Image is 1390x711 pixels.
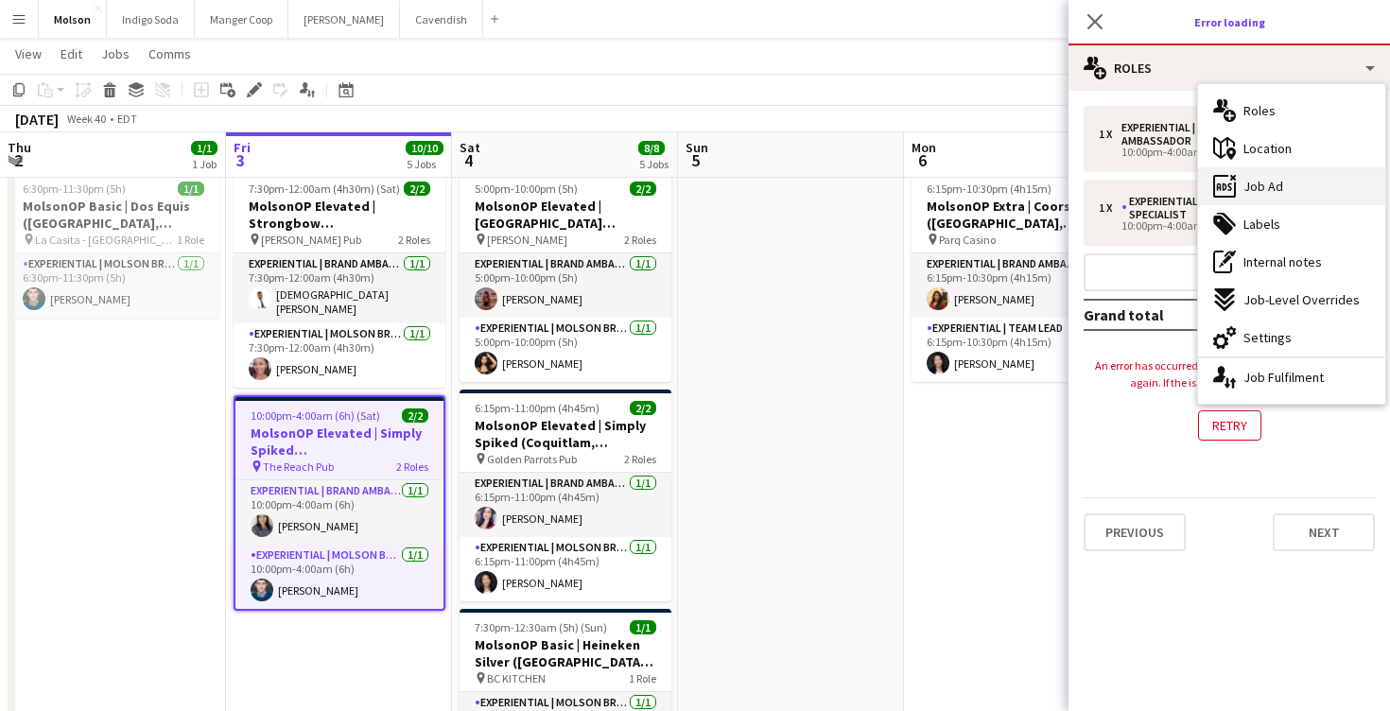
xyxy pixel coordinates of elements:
span: 6:15pm-11:00pm (4h45m) [475,401,599,415]
button: Previous [1084,513,1186,551]
app-card-role: Experiential | Molson Brand Specialist1/16:15pm-11:00pm (4h45m)[PERSON_NAME] [460,537,671,601]
a: Comms [141,42,199,66]
span: Edit [61,45,82,62]
span: 5 [683,149,708,171]
app-job-card: 5:00pm-10:00pm (5h)2/2MolsonOP Elevated | [GEOGRAPHIC_DATA] ([GEOGRAPHIC_DATA], [GEOGRAPHIC_DATA]... [460,170,671,382]
span: 4 [457,149,480,171]
app-job-card: 6:15pm-10:30pm (4h15m)2/2MolsonOP Extra | Coors Light ([GEOGRAPHIC_DATA], [GEOGRAPHIC_DATA]) Parq... [912,170,1123,382]
span: 6 [909,149,936,171]
span: 3 [231,149,251,171]
span: 2/2 [630,401,656,415]
div: Job Fulfilment [1198,358,1385,396]
span: 7:30pm-12:00am (4h30m) (Sat) [249,182,400,196]
app-card-role: Experiential | Brand Ambassador1/110:00pm-4:00am (6h)[PERSON_NAME] [235,480,443,545]
span: Week 40 [62,112,110,126]
span: 5:00pm-10:00pm (5h) [475,182,578,196]
button: Indigo Soda [107,1,195,38]
span: Golden Parrots Pub [487,452,577,466]
h3: Error loading [1069,9,1390,34]
span: [PERSON_NAME] Pub [261,233,361,247]
span: 2/2 [404,182,430,196]
app-card-role: Experiential | Molson Brand Specialist1/15:00pm-10:00pm (5h)[PERSON_NAME] [460,318,671,382]
div: [DATE] [15,110,59,129]
span: View [15,45,42,62]
button: Retry [1198,410,1261,441]
span: Comms [148,45,191,62]
span: Job-Level Overrides [1243,291,1360,308]
app-job-card: 7:30pm-12:00am (4h30m) (Sat)2/2MolsonOP Elevated | Strongbow ([GEOGRAPHIC_DATA], [GEOGRAPHIC_DATA... [234,170,445,388]
span: 2 [5,149,31,171]
h3: MolsonOP Elevated | [GEOGRAPHIC_DATA] ([GEOGRAPHIC_DATA], [GEOGRAPHIC_DATA]) [460,198,671,232]
app-card-role: Experiential | Brand Ambassador1/17:30pm-12:00am (4h30m)[DEMOGRAPHIC_DATA][PERSON_NAME] [234,253,445,323]
h3: MolsonOP Elevated | Simply Spiked ([GEOGRAPHIC_DATA], [GEOGRAPHIC_DATA]) [235,425,443,459]
div: 1 x [1099,128,1121,141]
span: 1/1 [191,141,217,155]
button: Next [1273,513,1375,551]
span: 7:30pm-12:30am (5h) (Sun) [475,620,607,634]
div: 5 Jobs [407,157,443,171]
app-card-role: Experiential | Molson Brand Specialist1/17:30pm-12:00am (4h30m)[PERSON_NAME] [234,323,445,388]
span: 8/8 [638,141,665,155]
div: Experiential | Brand Ambassador [1121,121,1303,147]
span: The Reach Pub [263,460,334,474]
div: An error has occurred while loading this popin. Please try again. If the issue persists contact . [1084,338,1375,410]
span: Thu [8,139,31,156]
span: Internal notes [1243,253,1322,270]
span: 10/10 [406,141,443,155]
app-job-card: 10:00pm-4:00am (6h) (Sat)2/2MolsonOP Elevated | Simply Spiked ([GEOGRAPHIC_DATA], [GEOGRAPHIC_DAT... [234,395,445,611]
button: Molson [39,1,107,38]
h3: MolsonOP Elevated | Strongbow ([GEOGRAPHIC_DATA], [GEOGRAPHIC_DATA]) [234,198,445,232]
span: 1/1 [178,182,204,196]
a: View [8,42,49,66]
span: 6:30pm-11:30pm (5h) [23,182,126,196]
span: 6:15pm-10:30pm (4h15m) [927,182,1051,196]
h3: MolsonOP Basic | Dos Equis ([GEOGRAPHIC_DATA], [GEOGRAPHIC_DATA]) [8,198,219,232]
span: 1 Role [177,233,204,247]
div: 1 x [1099,201,1121,215]
div: Experiential | Molson Brand Specialist [1121,195,1303,221]
span: BC KITCHEN [487,671,546,685]
div: EDT [117,112,137,126]
span: Parq Casino [939,233,996,247]
td: Grand total [1084,300,1263,330]
span: Job Ad [1243,178,1283,195]
span: 10:00pm-4:00am (6h) (Sat) [251,408,380,423]
span: Roles [1243,102,1276,119]
h3: MolsonOP Extra | Coors Light ([GEOGRAPHIC_DATA], [GEOGRAPHIC_DATA]) [912,198,1123,232]
div: 5 Jobs [639,157,669,171]
div: 1 Job [192,157,217,171]
app-card-role: Experiential | Brand Ambassador1/15:00pm-10:00pm (5h)[PERSON_NAME] [460,253,671,318]
button: [PERSON_NAME] [288,1,400,38]
h3: MolsonOP Basic | Heineken Silver ([GEOGRAPHIC_DATA], [GEOGRAPHIC_DATA]) [460,636,671,670]
span: 2 Roles [624,452,656,466]
div: Roles [1069,45,1390,91]
a: Edit [53,42,90,66]
span: Sun [686,139,708,156]
app-card-role: Experiential | Brand Ambassador1/16:15pm-10:30pm (4h15m)[PERSON_NAME] [912,253,1123,318]
span: Mon [912,139,936,156]
app-card-role: Experiential | Brand Ambassador1/16:15pm-11:00pm (4h45m)[PERSON_NAME] [460,473,671,537]
span: 2 Roles [396,460,428,474]
span: 2 Roles [398,233,430,247]
span: Jobs [101,45,130,62]
span: 2/2 [630,182,656,196]
span: Fri [234,139,251,156]
span: Labels [1243,216,1280,233]
button: Add role [1084,253,1375,291]
button: Manger Coop [195,1,288,38]
span: 1/1 [630,620,656,634]
div: 10:00pm-4:00am (6h) [1099,221,1340,231]
span: 1 Role [629,671,656,685]
a: Jobs [94,42,137,66]
span: Settings [1243,329,1292,346]
app-job-card: 6:30pm-11:30pm (5h)1/1MolsonOP Basic | Dos Equis ([GEOGRAPHIC_DATA], [GEOGRAPHIC_DATA]) La Casita... [8,170,219,318]
app-job-card: 6:15pm-11:00pm (4h45m)2/2MolsonOP Elevated | Simply Spiked (Coquitlam, [GEOGRAPHIC_DATA]) Golden ... [460,390,671,601]
span: La Casita - [GEOGRAPHIC_DATA] [35,233,177,247]
app-card-role: Experiential | Team Lead1/16:15pm-10:30pm (4h15m)[PERSON_NAME] [912,318,1123,382]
